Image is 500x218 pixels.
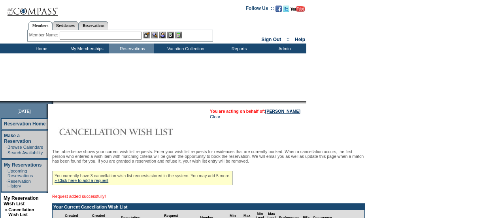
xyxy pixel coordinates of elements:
a: » Click here to add a request [55,178,108,183]
td: Follow Us :: [246,5,274,14]
td: Vacation Collection [154,44,215,53]
img: View [151,32,158,38]
a: Residences [52,21,79,30]
td: Reports [215,44,261,53]
a: Reservation History [8,179,31,188]
td: · [6,179,7,188]
a: Make a Reservation [4,133,31,144]
b: » [5,207,8,212]
img: Subscribe to our YouTube Channel [291,6,305,12]
a: Help [295,37,305,42]
a: Reservation Home [4,121,45,127]
img: Cancellation Wish List [52,124,210,140]
a: Search Availability [8,150,43,155]
img: Become our fan on Facebook [275,6,282,12]
a: Reservations [79,21,108,30]
img: b_calculator.gif [175,32,182,38]
td: My Memberships [63,44,109,53]
img: Impersonate [159,32,166,38]
a: Sign Out [261,37,281,42]
img: Follow us on Twitter [283,6,289,12]
span: You are acting on behalf of: [210,109,300,114]
td: Home [18,44,63,53]
div: You currently have 3 cancellation wish list requests stored in the system. You may add 5 more. [52,171,233,185]
span: [DATE] [17,109,31,114]
img: b_edit.gif [143,32,150,38]
img: Reservations [167,32,174,38]
a: Cancellation Wish List [8,207,34,217]
a: Follow us on Twitter [283,8,289,13]
a: Members [28,21,53,30]
td: · [6,150,7,155]
td: · [6,169,7,178]
td: Admin [261,44,306,53]
td: Your Current Cancellation Wish List [53,204,364,210]
img: blank.gif [53,101,54,104]
a: My Reservation Wish List [4,195,39,207]
span: :: [287,37,290,42]
a: [PERSON_NAME] [265,109,300,114]
a: Browse Calendars [8,145,43,150]
td: Reservations [109,44,154,53]
span: Request added successfully! [52,194,106,199]
a: Subscribe to our YouTube Channel [291,8,305,13]
div: Member Name: [29,32,60,38]
a: Upcoming Reservations [8,169,33,178]
td: · [6,145,7,150]
a: My Reservations [4,162,42,168]
img: promoShadowLeftCorner.gif [51,101,53,104]
a: Clear [210,114,220,119]
a: Become our fan on Facebook [275,8,282,13]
